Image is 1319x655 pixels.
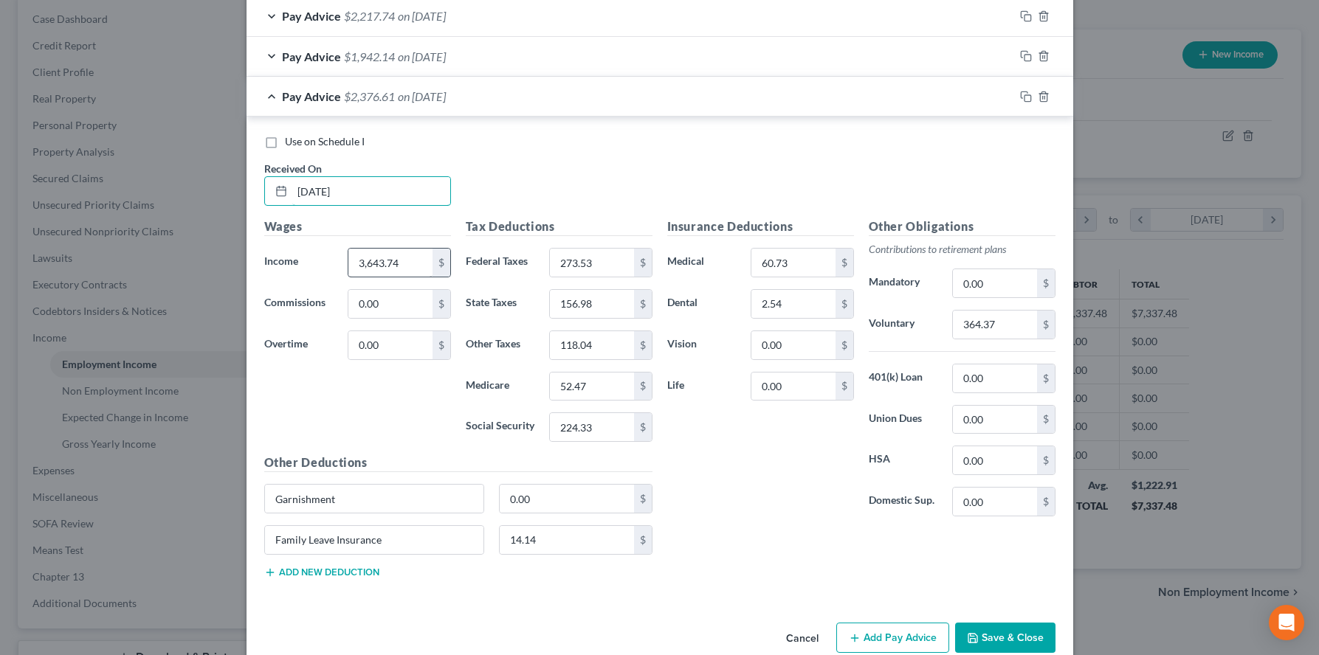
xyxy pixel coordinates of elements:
[500,526,634,554] input: 0.00
[282,9,341,23] span: Pay Advice
[836,249,853,277] div: $
[264,566,379,578] button: Add new deduction
[344,9,395,23] span: $2,217.74
[550,290,633,318] input: 0.00
[953,364,1036,392] input: 0.00
[458,372,543,401] label: Medicare
[458,412,543,442] label: Social Security
[751,372,835,401] input: 0.00
[836,290,853,318] div: $
[282,89,341,103] span: Pay Advice
[398,49,446,63] span: on [DATE]
[550,372,633,401] input: 0.00
[257,289,341,319] label: Commissions
[667,218,854,236] h5: Insurance Deductions
[1037,311,1055,339] div: $
[550,331,633,359] input: 0.00
[953,406,1036,434] input: 0.00
[1037,406,1055,434] div: $
[634,331,652,359] div: $
[348,290,432,318] input: 0.00
[634,372,652,401] div: $
[1037,488,1055,516] div: $
[264,254,298,267] span: Income
[264,162,322,175] span: Received On
[634,485,652,513] div: $
[861,405,946,434] label: Union Dues
[861,268,946,298] label: Mandatory
[257,330,341,360] label: Overtime
[953,446,1036,474] input: 0.00
[264,218,451,236] h5: Wages
[751,290,835,318] input: 0.00
[1037,446,1055,474] div: $
[265,485,484,513] input: Specify...
[634,249,652,277] div: $
[264,454,652,472] h5: Other Deductions
[500,485,634,513] input: 0.00
[861,446,946,475] label: HSA
[634,413,652,441] div: $
[348,249,432,277] input: 0.00
[660,248,744,277] label: Medical
[660,289,744,319] label: Dental
[751,331,835,359] input: 0.00
[634,290,652,318] div: $
[1037,364,1055,392] div: $
[869,242,1055,257] p: Contributions to retirement plans
[634,526,652,554] div: $
[751,249,835,277] input: 0.00
[955,623,1055,654] button: Save & Close
[398,89,446,103] span: on [DATE]
[660,372,744,401] label: Life
[458,248,543,277] label: Federal Taxes
[265,526,484,554] input: Specify...
[953,311,1036,339] input: 0.00
[774,624,830,654] button: Cancel
[433,290,450,318] div: $
[953,269,1036,297] input: 0.00
[458,289,543,319] label: State Taxes
[660,330,744,360] label: Vision
[433,331,450,359] div: $
[836,331,853,359] div: $
[1269,605,1304,640] div: Open Intercom Messenger
[861,487,946,516] label: Domestic Sup.
[458,330,543,360] label: Other Taxes
[282,49,341,63] span: Pay Advice
[344,89,395,103] span: $2,376.61
[466,218,652,236] h5: Tax Deductions
[292,177,450,205] input: MM/DD/YYYY
[1037,269,1055,297] div: $
[348,331,432,359] input: 0.00
[550,249,633,277] input: 0.00
[953,488,1036,516] input: 0.00
[836,623,949,654] button: Add Pay Advice
[869,218,1055,236] h5: Other Obligations
[861,364,946,393] label: 401(k) Loan
[398,9,446,23] span: on [DATE]
[285,135,365,148] span: Use on Schedule I
[344,49,395,63] span: $1,942.14
[550,413,633,441] input: 0.00
[836,372,853,401] div: $
[861,310,946,339] label: Voluntary
[433,249,450,277] div: $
